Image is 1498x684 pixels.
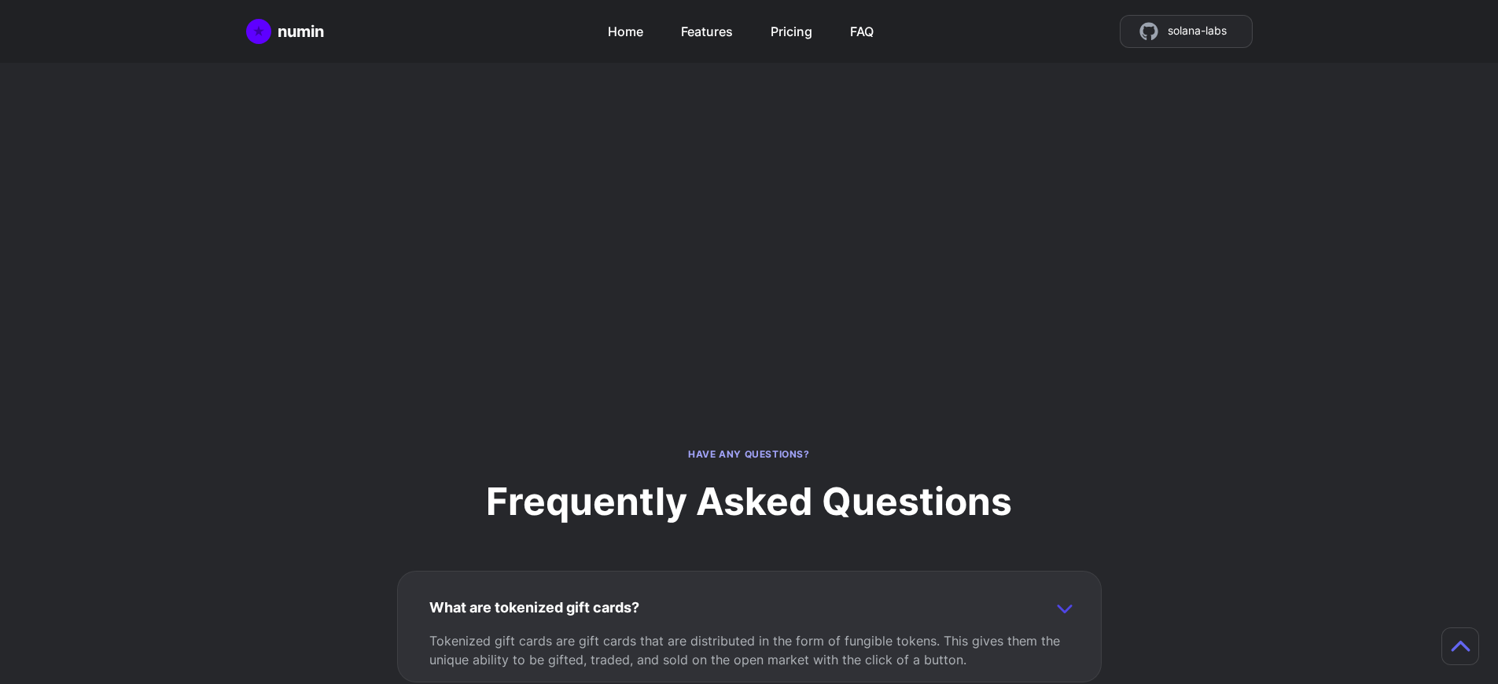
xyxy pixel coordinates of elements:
p: Have any questions? [397,448,1102,461]
span: solana-labs [1168,22,1227,41]
a: FAQ [850,16,874,41]
a: Home [608,16,643,41]
a: Features [681,16,733,41]
a: Pricing [771,16,812,41]
a: source code [1120,15,1253,48]
a: Home [246,19,324,44]
h3: What are tokenized gift cards? [429,597,639,619]
h2: Frequently Asked Questions [397,483,1102,520]
div: numin [278,20,324,42]
p: Tokenized gift cards are gift cards that are distributed in the form of fungible tokens. This giv... [429,619,1069,669]
button: Scroll to top [1441,627,1479,665]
